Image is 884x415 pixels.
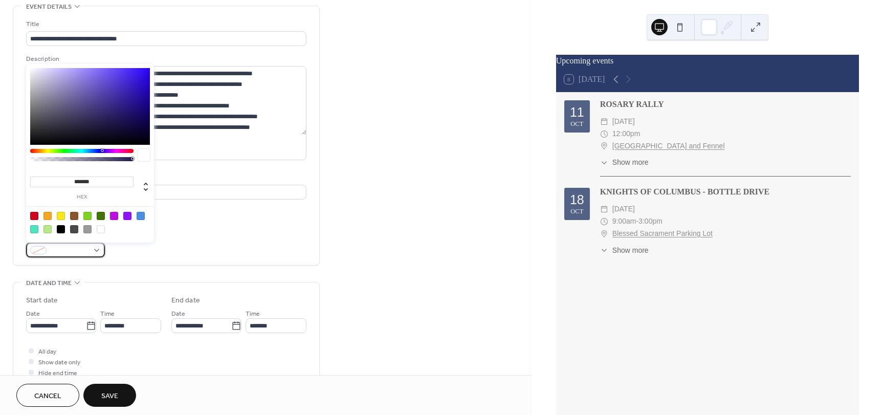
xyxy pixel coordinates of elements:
div: KNIGHTS OF COLUMBUS - BOTTLE DRIVE [600,186,851,198]
div: #B8E986 [43,225,52,233]
div: 11 [570,106,584,119]
div: #417505 [97,212,105,220]
div: #9013FE [123,212,131,220]
span: Time [246,309,260,319]
div: #4A90E2 [137,212,145,220]
div: Oct [570,121,583,127]
button: Save [83,384,136,407]
div: ​ [600,215,608,228]
div: Location [26,172,304,183]
span: Show more [612,157,649,168]
span: 12:00pm [612,128,640,140]
button: Cancel [16,384,79,407]
label: hex [30,194,134,200]
span: Show more [612,245,649,256]
div: ​ [600,128,608,140]
div: ​ [600,245,608,256]
div: Description [26,54,304,64]
span: Cancel [34,391,61,402]
div: #4A4A4A [70,225,78,233]
div: #FFFFFF [97,225,105,233]
div: #D0021B [30,212,38,220]
div: #9B9B9B [83,225,92,233]
div: ​ [600,140,608,152]
div: ​ [600,203,608,215]
div: ​ [600,157,608,168]
span: Show date only [38,357,80,368]
span: Date [171,309,185,319]
div: Upcoming events [556,55,859,67]
span: 3:00pm [638,215,662,228]
div: ROSARY RALLY [600,98,851,111]
span: Date [26,309,40,319]
div: Oct [570,208,583,215]
span: [DATE] [612,116,635,128]
button: ​Show more [600,245,649,256]
span: Save [101,391,118,402]
a: Blessed Sacrament Parking Lot [612,228,713,240]
div: 18 [570,193,584,206]
div: #BD10E0 [110,212,118,220]
div: #8B572A [70,212,78,220]
div: End date [171,295,200,306]
div: #50E3C2 [30,225,38,233]
a: [GEOGRAPHIC_DATA] and Fennel [612,140,725,152]
span: Time [100,309,115,319]
span: All day [38,346,56,357]
div: ​ [600,116,608,128]
span: Event details [26,2,72,12]
span: - [636,215,639,228]
div: ​ [600,228,608,240]
span: Date and time [26,278,72,289]
div: #7ED321 [83,212,92,220]
div: Title [26,19,304,30]
span: 9:00am [612,215,636,228]
span: Hide end time [38,368,77,379]
span: [DATE] [612,203,635,215]
div: #F8E71C [57,212,65,220]
div: Start date [26,295,58,306]
div: #000000 [57,225,65,233]
div: #F5A623 [43,212,52,220]
button: ​Show more [600,157,649,168]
